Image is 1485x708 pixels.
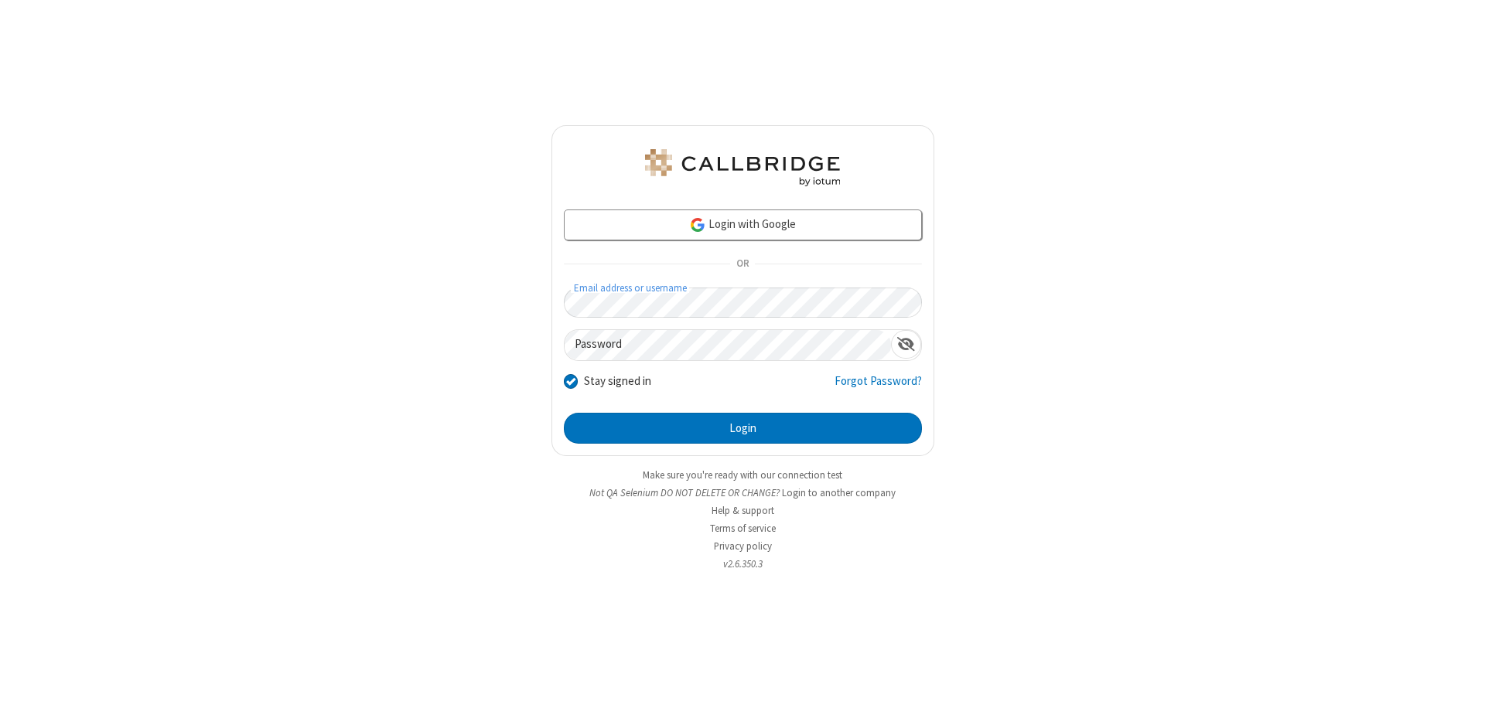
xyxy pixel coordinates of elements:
button: Login to another company [782,485,896,500]
li: v2.6.350.3 [551,557,934,571]
input: Password [565,330,891,360]
li: Not QA Selenium DO NOT DELETE OR CHANGE? [551,485,934,500]
a: Make sure you're ready with our connection test [643,468,842,482]
input: Email address or username [564,288,922,318]
button: Login [564,413,922,444]
a: Login with Google [564,209,922,240]
a: Terms of service [710,522,776,535]
a: Forgot Password? [835,373,922,402]
img: QA Selenium DO NOT DELETE OR CHANGE [642,149,843,186]
img: google-icon.png [689,216,706,233]
label: Stay signed in [584,373,651,390]
span: OR [730,254,755,275]
a: Privacy policy [714,540,772,553]
a: Help & support [712,504,774,517]
div: Show password [891,330,921,359]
